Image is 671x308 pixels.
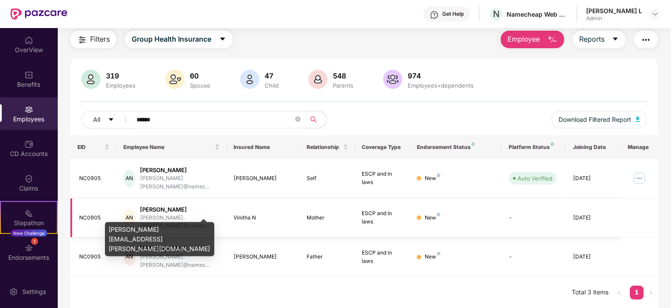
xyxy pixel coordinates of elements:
span: Download Filtered Report [559,115,631,124]
div: Parents [331,82,355,89]
button: Filters [70,31,116,48]
div: [DATE] [573,174,614,183]
img: svg+xml;base64,PHN2ZyB4bWxucz0iaHR0cDovL3d3dy53My5vcmcvMjAwMC9zdmciIHdpZHRoPSI4IiBoZWlnaHQ9IjgiIH... [437,173,440,177]
div: AN [123,170,136,187]
span: Relationship [307,144,342,151]
div: [PERSON_NAME] L [586,7,642,15]
a: 1 [630,286,644,299]
li: Previous Page [612,286,626,300]
span: All [93,115,100,124]
button: Allcaret-down [81,111,135,128]
div: Father [307,253,348,261]
div: Settings [20,287,49,296]
div: Get Help [442,11,464,18]
div: Endorsement Status [417,144,495,151]
div: [PERSON_NAME].[PERSON_NAME]@namec... [140,253,220,269]
th: Relationship [300,135,355,159]
div: [PERSON_NAME] [140,166,220,174]
div: Vinitha N [234,214,293,222]
span: left [617,290,622,295]
div: AN [123,209,136,227]
li: Next Page [644,286,658,300]
span: caret-down [612,35,619,43]
span: search [305,116,322,123]
div: NC0905 [79,253,109,261]
img: svg+xml;base64,PHN2ZyB4bWxucz0iaHR0cDovL3d3dy53My5vcmcvMjAwMC9zdmciIHhtbG5zOnhsaW5rPSJodHRwOi8vd3... [308,70,328,89]
div: [PERSON_NAME].[PERSON_NAME]@namec... [140,174,220,191]
div: [PERSON_NAME] [140,244,220,253]
img: New Pazcare Logo [10,8,67,20]
li: Total 3 items [572,286,609,300]
div: Child [263,82,280,89]
img: svg+xml;base64,PHN2ZyB4bWxucz0iaHR0cDovL3d3dy53My5vcmcvMjAwMC9zdmciIHhtbG5zOnhsaW5rPSJodHRwOi8vd3... [383,70,402,89]
span: caret-down [108,117,114,124]
div: ESCP and in laws [362,170,403,187]
img: svg+xml;base64,PHN2ZyB4bWxucz0iaHR0cDovL3d3dy53My5vcmcvMjAwMC9zdmciIHdpZHRoPSI4IiBoZWlnaHQ9IjgiIH... [551,142,554,146]
th: Employee Name [116,135,227,159]
div: Auto Verified [517,174,552,183]
div: Self [307,174,348,183]
img: svg+xml;base64,PHN2ZyB4bWxucz0iaHR0cDovL3d3dy53My5vcmcvMjAwMC9zdmciIHhtbG5zOnhsaW5rPSJodHRwOi8vd3... [636,117,640,122]
div: [PERSON_NAME].[PERSON_NAME]@namec... [140,214,220,230]
div: New [425,253,440,261]
div: 319 [104,71,137,80]
img: manageButton [633,171,647,185]
div: [PERSON_NAME] [234,253,293,261]
img: svg+xml;base64,PHN2ZyB4bWxucz0iaHR0cDovL3d3dy53My5vcmcvMjAwMC9zdmciIHdpZHRoPSIyMSIgaGVpZ2h0PSIyMC... [24,209,33,218]
td: - [502,198,566,238]
button: Employee [501,31,564,48]
div: AN [123,248,136,266]
th: Coverage Type [355,135,410,159]
span: caret-down [219,35,226,43]
img: svg+xml;base64,PHN2ZyBpZD0iRHJvcGRvd24tMzJ4MzIiIHhtbG5zPSJodHRwOi8vd3d3LnczLm9yZy8yMDAwL3N2ZyIgd2... [652,11,659,18]
img: svg+xml;base64,PHN2ZyBpZD0iSGVscC0zMngzMiIgeG1sbnM9Imh0dHA6Ly93d3cudzMub3JnLzIwMDAvc3ZnIiB3aWR0aD... [430,11,439,19]
img: svg+xml;base64,PHN2ZyBpZD0iRW5kb3JzZW1lbnRzIiB4bWxucz0iaHR0cDovL3d3dy53My5vcmcvMjAwMC9zdmciIHdpZH... [24,244,33,252]
span: Group Health Insurance [132,34,211,45]
img: svg+xml;base64,PHN2ZyB4bWxucz0iaHR0cDovL3d3dy53My5vcmcvMjAwMC9zdmciIHhtbG5zOnhsaW5rPSJodHRwOi8vd3... [81,70,101,89]
span: Filters [90,34,110,45]
td: - [502,237,566,277]
div: Mother [307,214,348,222]
img: svg+xml;base64,PHN2ZyB4bWxucz0iaHR0cDovL3d3dy53My5vcmcvMjAwMC9zdmciIHdpZHRoPSI4IiBoZWlnaHQ9IjgiIH... [437,213,440,216]
div: New [425,174,440,183]
div: [DATE] [573,214,614,222]
div: [PERSON_NAME] [234,174,293,183]
img: svg+xml;base64,PHN2ZyB4bWxucz0iaHR0cDovL3d3dy53My5vcmcvMjAwMC9zdmciIHdpZHRoPSIyNCIgaGVpZ2h0PSIyNC... [77,35,87,45]
span: close-circle [295,117,301,122]
img: svg+xml;base64,PHN2ZyB4bWxucz0iaHR0cDovL3d3dy53My5vcmcvMjAwMC9zdmciIHhtbG5zOnhsaW5rPSJodHRwOi8vd3... [240,70,259,89]
div: Platform Status [509,144,559,151]
img: svg+xml;base64,PHN2ZyB4bWxucz0iaHR0cDovL3d3dy53My5vcmcvMjAwMC9zdmciIHhtbG5zOnhsaW5rPSJodHRwOi8vd3... [547,35,558,45]
div: Namecheap Web services Pvt Ltd [507,10,568,18]
div: ESCP and in laws [362,249,403,266]
button: Reportscaret-down [573,31,626,48]
div: 60 [188,71,212,80]
th: Manage [621,135,658,159]
div: 974 [406,71,475,80]
div: [PERSON_NAME] [140,205,220,214]
img: svg+xml;base64,PHN2ZyBpZD0iQ2xhaW0iIHhtbG5zPSJodHRwOi8vd3d3LnczLm9yZy8yMDAwL3N2ZyIgd2lkdGg9IjIwIi... [24,174,33,183]
div: 1 [31,238,38,245]
button: search [305,111,327,128]
div: [DATE] [573,253,614,261]
img: svg+xml;base64,PHN2ZyBpZD0iQmVuZWZpdHMiIHhtbG5zPSJodHRwOi8vd3d3LnczLm9yZy8yMDAwL3N2ZyIgd2lkdGg9Ij... [24,71,33,79]
img: svg+xml;base64,PHN2ZyBpZD0iU2V0dGluZy0yMHgyMCIgeG1sbnM9Imh0dHA6Ly93d3cudzMub3JnLzIwMDAvc3ZnIiB3aW... [9,287,18,296]
div: Admin [586,15,642,22]
div: Employees [104,82,137,89]
div: 548 [331,71,355,80]
th: EID [70,135,116,159]
span: right [648,290,654,295]
div: Stepathon [1,219,57,227]
div: ESCP and in laws [362,209,403,226]
button: Group Health Insurancecaret-down [125,31,233,48]
span: Employee Name [123,144,213,151]
li: 1 [630,286,644,300]
button: Download Filtered Report [552,111,647,128]
button: right [644,286,658,300]
img: svg+xml;base64,PHN2ZyB4bWxucz0iaHR0cDovL3d3dy53My5vcmcvMjAwMC9zdmciIHdpZHRoPSIyNCIgaGVpZ2h0PSIyNC... [641,35,651,45]
div: NC0905 [79,214,109,222]
div: New Challenge [10,230,47,237]
div: NC0905 [79,174,109,183]
th: Insured Name [227,135,300,159]
img: svg+xml;base64,PHN2ZyBpZD0iQ0RfQWNjb3VudHMiIGRhdGEtbmFtZT0iQ0QgQWNjb3VudHMiIHhtbG5zPSJodHRwOi8vd3... [24,140,33,149]
span: close-circle [295,116,301,124]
